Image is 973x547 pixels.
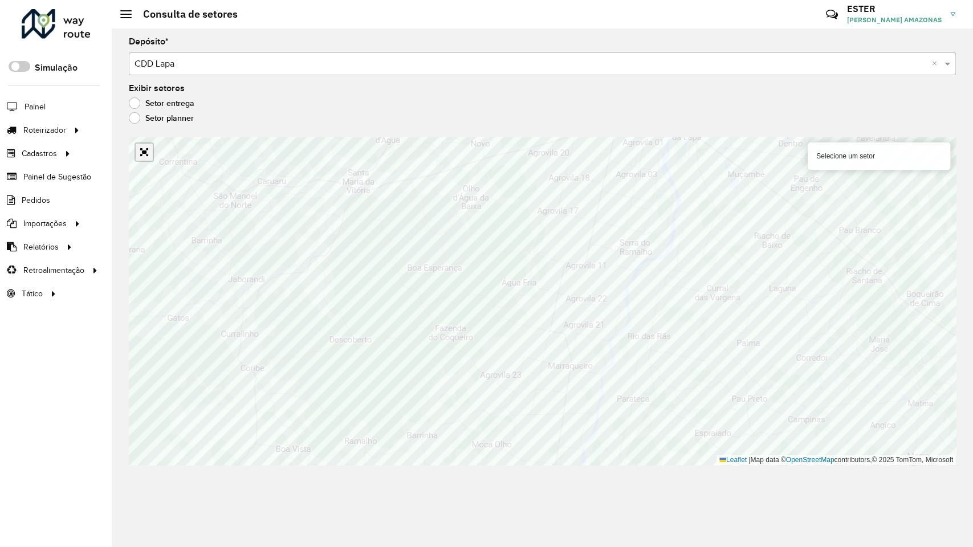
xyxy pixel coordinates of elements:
label: Depósito [129,35,169,48]
label: Exibir setores [129,81,185,95]
a: OpenStreetMap [786,456,834,464]
div: Selecione um setor [808,142,950,170]
span: [PERSON_NAME] AMAZONAS [847,15,942,25]
a: Abrir mapa em tela cheia [136,144,153,161]
span: Roteirizador [23,124,66,136]
span: Painel de Sugestão [23,171,91,183]
span: Retroalimentação [23,264,84,276]
span: Relatórios [23,241,59,253]
span: Tático [22,288,43,300]
div: Map data © contributors,© 2025 TomTom, Microsoft [716,455,956,465]
span: Pedidos [22,194,50,206]
h2: Consulta de setores [132,8,238,21]
label: Setor entrega [129,97,194,109]
label: Setor planner [129,112,194,124]
a: Leaflet [719,456,747,464]
label: Simulação [35,61,78,75]
span: | [748,456,750,464]
a: Contato Rápido [820,2,844,27]
span: Painel [25,101,46,113]
span: Importações [23,218,67,230]
h3: ESTER [847,3,942,14]
span: Cadastros [22,148,57,160]
span: Clear all [932,57,942,71]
